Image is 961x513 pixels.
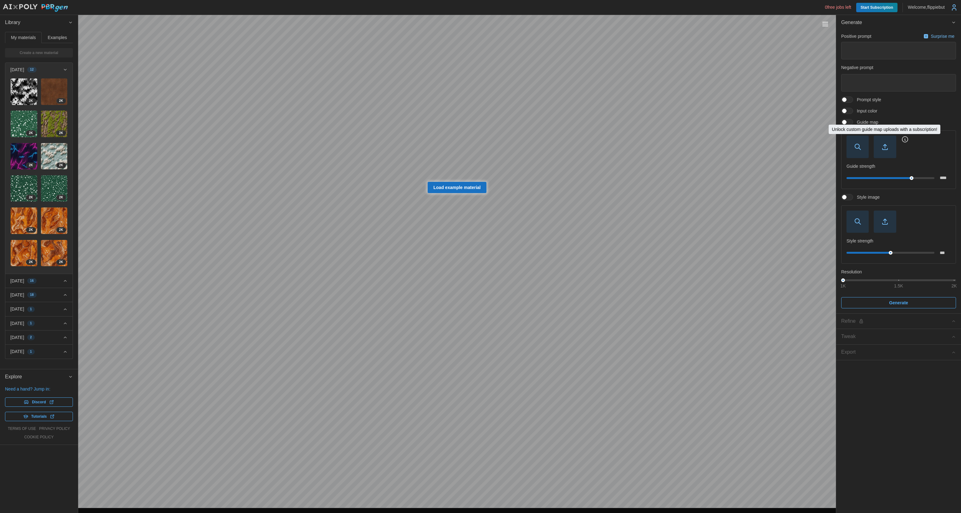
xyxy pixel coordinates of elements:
a: HtWr3pRLFHg0IUuV6r482K [10,240,38,267]
span: 2 K [59,227,63,232]
img: KGMQxb7mFCsVSX0zXBuE [11,143,37,170]
p: [DATE] [10,278,24,284]
img: dIcYECJRSH2N22YoMQdn [11,78,37,105]
img: vybxgMkP5JUXLPmixU17 [41,240,68,266]
span: Generate [841,15,951,30]
p: 0 free jobs left [825,4,851,10]
span: 2 K [29,195,33,200]
p: Welcome, flippiebut [908,4,945,10]
span: Start Subscription [861,3,893,12]
p: [DATE] [10,67,24,73]
a: privacy policy [39,426,70,431]
p: Positive prompt [841,33,871,39]
button: [DATE]18 [5,288,73,302]
img: H6sSAugYdvS1fWRQKMKp [41,207,68,234]
div: Generate [836,30,961,313]
a: Discord [5,397,73,407]
button: [DATE]1 [5,302,73,316]
img: HtWr3pRLFHg0IUuV6r48 [11,240,37,266]
span: Library [5,15,68,30]
p: Resolution [841,269,956,275]
span: 2 K [59,163,63,168]
a: ax9IX4rhKfyI0a091Jt82K [41,78,68,105]
a: Start Subscription [856,3,897,12]
span: Examples [48,35,67,40]
img: tsBq9RyRAB54nSBllMlo [11,111,37,137]
p: [DATE] [10,306,24,312]
span: Input color [853,108,877,114]
p: Need a hand? Jump in: [5,386,73,392]
div: Refine [841,317,951,325]
a: dIcYECJRSH2N22YoMQdn2K [10,78,38,105]
button: Surprise me [922,32,956,41]
span: Prompt style [853,97,881,103]
span: 2 K [29,227,33,232]
a: Load example material [428,182,487,193]
a: H6sSAugYdvS1fWRQKMKp2K [41,207,68,234]
a: Create a new material [5,48,73,57]
img: mNHFkXACvc7FBjPxZACM [11,207,37,234]
span: 2 K [29,98,33,103]
button: [DATE]16 [5,274,73,288]
p: Guide strength [847,163,951,169]
button: Refine [836,314,961,329]
a: qTGjMMT3Ej7Wefj6OxMd2K [41,110,68,137]
img: N51RfRT0Nm0E7esia2fz [41,175,68,202]
p: [DATE] [10,320,24,326]
a: 4KDU1pD5Hual2tY3OUN82K [10,175,38,202]
p: [DATE] [10,292,24,298]
a: tsBq9RyRAB54nSBllMlo2K [10,110,38,137]
img: 4KDU1pD5Hual2tY3OUN8 [11,175,37,202]
span: 2 K [59,260,63,265]
span: 2 K [59,195,63,200]
span: 2 [30,335,32,340]
p: Surprise me [931,33,956,39]
button: [DATE]1 [5,316,73,330]
a: KGMQxb7mFCsVSX0zXBuE2K [10,143,38,170]
span: Explore [5,369,68,385]
p: Style strength [847,238,951,244]
span: Tweak [841,329,951,344]
a: mNHFkXACvc7FBjPxZACM2K [10,207,38,234]
p: [DATE] [10,348,24,355]
img: ax9IX4rhKfyI0a091Jt8 [41,78,68,105]
span: 1 [30,307,32,312]
p: [DATE] [10,334,24,341]
span: Guide map [853,119,878,125]
span: Create a new material [20,48,58,57]
button: Toggle viewport controls [821,20,830,28]
span: 12 [30,67,34,72]
img: aQETaolmVl87xebc0oK3 [41,143,68,170]
img: qTGjMMT3Ej7Wefj6OxMd [41,111,68,137]
span: 2 K [29,260,33,265]
a: vybxgMkP5JUXLPmixU172K [41,240,68,267]
span: Style image [853,194,880,200]
button: Tweak [836,329,961,344]
span: My materials [11,35,36,40]
p: Negative prompt [841,64,956,71]
span: Generate [889,297,908,308]
span: Discord [32,398,46,406]
a: aQETaolmVl87xebc0oK32K [41,143,68,170]
span: 16 [30,278,34,283]
button: Generate [836,15,961,30]
a: terms of use [8,426,36,431]
button: Export [836,345,961,360]
span: 2 K [29,163,33,168]
span: Export [841,345,951,360]
span: 2 K [59,131,63,136]
button: [DATE]2 [5,331,73,344]
button: Generate [841,297,956,308]
span: 1 [30,321,32,326]
a: N51RfRT0Nm0E7esia2fz2K [41,175,68,202]
span: 1 [30,349,32,354]
div: [DATE]12 [5,77,73,274]
button: [DATE]12 [5,63,73,77]
img: AIxPoly PBRgen [3,4,68,12]
span: Tutorials [31,412,47,421]
span: Load example material [434,182,481,193]
a: Tutorials [5,412,73,421]
button: [DATE]1 [5,345,73,358]
span: 2 K [29,131,33,136]
span: 18 [30,292,34,297]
